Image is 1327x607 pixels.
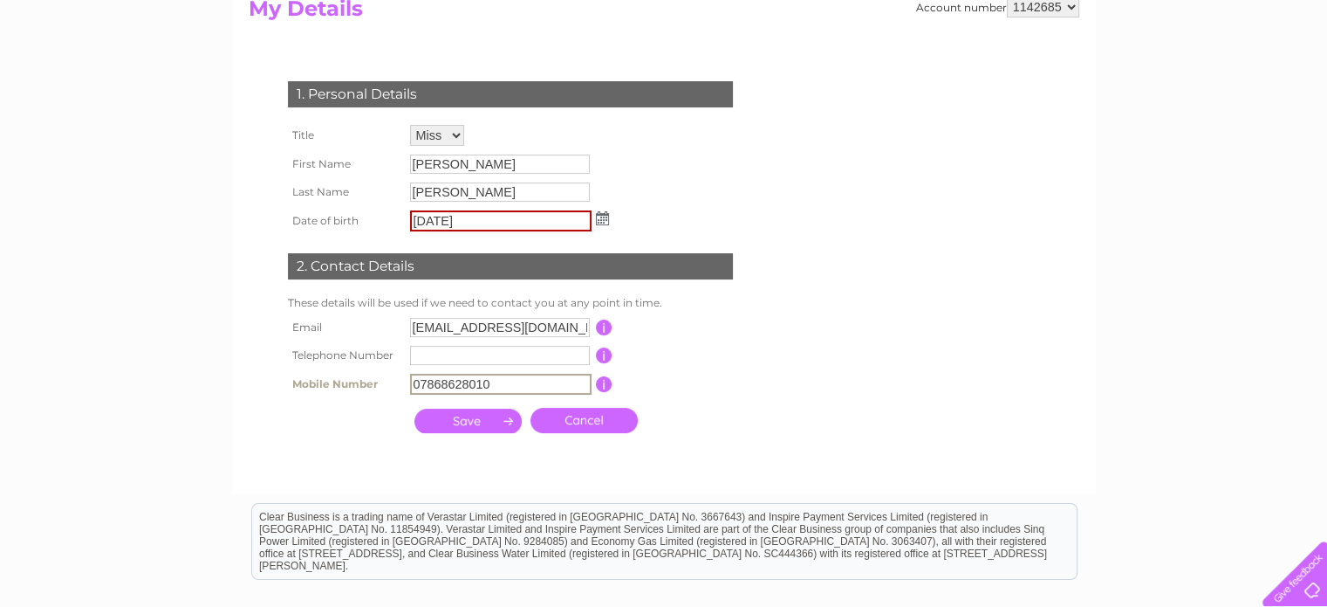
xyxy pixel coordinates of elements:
img: logo.png [46,45,135,99]
div: 2. Contact Details [288,253,733,279]
input: Information [596,348,612,363]
a: Contact [1211,74,1254,87]
th: Telephone Number [284,341,406,369]
img: ... [596,211,609,225]
th: Email [284,314,406,341]
div: 1. Personal Details [288,81,733,107]
div: Clear Business is a trading name of Verastar Limited (registered in [GEOGRAPHIC_DATA] No. 3667643... [252,10,1077,85]
a: 0333 014 3131 [998,9,1118,31]
input: Information [596,376,612,392]
th: Date of birth [284,206,406,236]
th: Title [284,121,406,150]
th: Last Name [284,178,406,206]
th: Mobile Number [284,369,406,399]
a: Blog [1175,74,1200,87]
input: Information [596,320,612,335]
a: Cancel [530,408,638,433]
a: Log out [1269,74,1310,87]
td: These details will be used if we need to contact you at any point in time. [284,293,737,314]
th: First Name [284,150,406,178]
a: Energy [1064,74,1102,87]
input: Submit [414,409,522,433]
a: Water [1020,74,1053,87]
a: Telecoms [1112,74,1165,87]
